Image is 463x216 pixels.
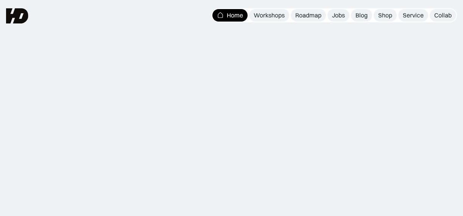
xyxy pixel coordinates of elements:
a: Workshops [249,9,289,22]
div: Jobs [332,11,345,19]
a: Shop [374,9,397,22]
div: Home [227,11,243,19]
div: Service [403,11,424,19]
div: Blog [355,11,368,19]
div: Shop [378,11,392,19]
a: Blog [351,9,372,22]
div: Collab [434,11,452,19]
a: Jobs [327,9,349,22]
div: Roadmap [295,11,321,19]
a: Collab [430,9,456,22]
a: Service [398,9,428,22]
a: Roadmap [291,9,326,22]
a: Home [212,9,248,22]
div: Workshops [254,11,285,19]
